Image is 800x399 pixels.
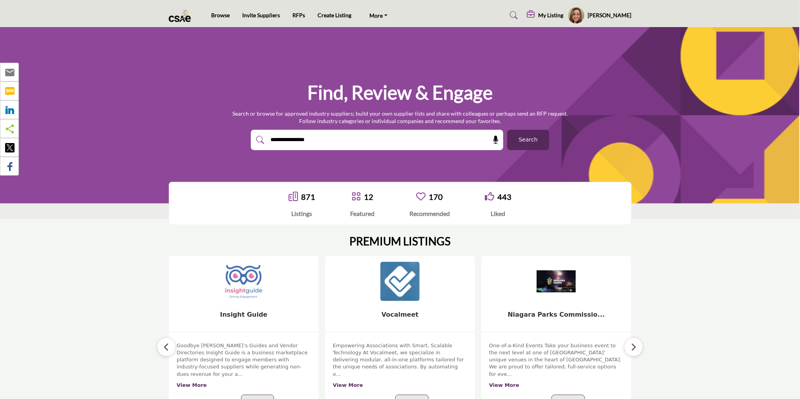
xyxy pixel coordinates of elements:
[409,209,450,218] div: Recommended
[351,192,361,202] a: Go to Featured
[485,192,494,201] i: Go to Liked
[497,192,511,201] a: 443
[307,80,493,105] h1: Find, Review & Engage
[232,110,568,125] p: Search or browse for approved industry suppliers; build your own supplier lists and share with co...
[380,262,420,301] img: Vocalmeet
[301,192,315,201] a: 871
[489,382,519,388] a: View More
[242,12,280,18] a: Invite Suppliers
[588,11,632,19] h5: [PERSON_NAME]
[224,262,263,301] img: Insight Guide
[289,209,315,218] div: Listings
[489,342,623,389] div: One-of-a-Kind Events Take your business event to the next level at one of [GEOGRAPHIC_DATA]’ uniq...
[169,9,195,22] img: Site Logo
[508,311,605,318] a: Niagara Parks Commissio...
[350,209,374,218] div: Featured
[292,12,305,18] a: RFPs
[568,7,585,24] button: Show hide supplier dropdown
[318,12,351,18] a: Create Listing
[429,192,443,201] a: 170
[502,9,523,22] a: Search
[537,262,576,301] img: Niagara Parks Commissio...
[177,342,311,389] div: Goodbye [PERSON_NAME]’s Guides and Vendor Directories Insight Guide is a business marketplace pla...
[416,192,426,202] a: Go to Recommended
[539,12,564,19] h5: My Listing
[220,311,268,318] a: Insight Guide
[349,235,451,248] h2: PREMIUM LISTINGS
[177,382,207,388] a: View More
[211,12,230,18] a: Browse
[364,192,373,201] a: 12
[519,136,537,144] span: Search
[333,382,363,388] a: View More
[527,11,564,20] div: My Listing
[333,342,467,389] div: Empowering Associations with Smart, Scalable Technology At Vocalmeet, we specialize in delivering...
[364,10,393,21] a: More
[382,311,418,318] a: Vocalmeet
[485,209,511,218] div: Liked
[507,130,549,150] button: Search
